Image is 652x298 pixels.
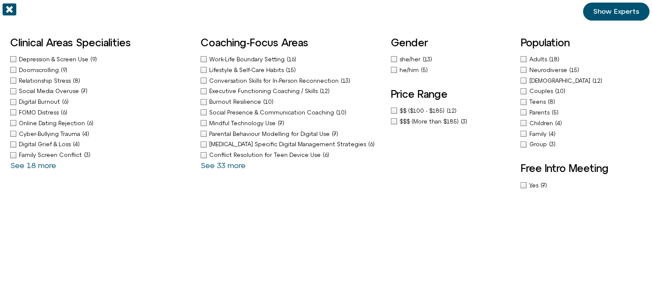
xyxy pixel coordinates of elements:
[520,87,642,96] div: Couples(10)
[421,67,428,73] span: (5)
[87,120,93,126] span: (6)
[19,152,84,158] span: Family Screen Conflict
[10,87,192,96] div: Social Media Overuse(7)
[529,109,551,116] span: Parents
[529,56,549,63] span: Adults
[529,88,555,94] span: Couples
[529,182,540,189] span: Yes
[19,78,73,84] span: Relationship Stress
[10,119,192,128] div: Online Dating Rejection(6)
[400,108,447,114] span: $$ ($100 - $185)
[73,78,80,84] span: (8)
[10,108,192,117] div: FOMO Distress(6)
[209,88,320,94] span: Executive Functioning Coaching / Skills
[520,108,642,117] div: Parents(5)
[201,97,382,106] div: Burnout Resilience(10)
[10,151,192,160] div: Family Screen Conflict(3)
[15,223,133,231] textarea: Message Input
[201,37,382,48] h3: Coaching-Focus Areas
[201,87,382,96] div: Executive Functioning Coaching / Skills(12)
[583,3,649,21] a: Show Experts
[287,56,296,63] span: (16)
[520,37,642,48] h3: Population
[529,120,555,126] span: Children
[520,55,642,64] div: Adults(18)
[520,181,642,190] div: Free Intro Meeting
[82,131,89,137] span: (4)
[520,76,642,85] div: LGBTQ+(12)
[520,181,642,190] div: Yes(7)
[19,99,62,105] span: Digital Burnout
[201,119,382,128] div: Mindful Technology Use(7)
[391,55,400,64] div: she/her(13)
[201,140,382,149] div: ADHD Specific Digital Management Strategies(6)
[147,220,160,234] svg: Voice Input Button
[555,120,562,126] span: (4)
[547,99,555,105] span: (8)
[19,88,81,94] span: Social Media Overuse
[53,170,118,182] h1: [DOMAIN_NAME]
[391,106,512,126] div: Price Range
[400,118,461,125] span: $$$ (More than $185)
[461,118,467,125] span: (3)
[90,56,97,63] span: (9)
[10,55,192,64] div: Depression & Screen Use(9)
[73,141,80,147] span: (4)
[201,66,382,75] div: Lifestyle & Self-Care Habits(15)
[201,161,246,170] a: See 33 more
[592,78,602,84] span: (12)
[391,66,400,75] div: he/him(5)
[555,88,565,94] span: (10)
[320,88,330,94] span: (12)
[84,152,90,158] span: (3)
[332,131,338,137] span: (7)
[520,66,642,75] div: Neurodiverse(15)
[569,67,579,73] span: (15)
[278,120,284,126] span: (7)
[549,56,559,63] span: (18)
[391,117,512,126] div: $$$ (More than $185)(3)
[209,67,286,73] span: Lifestyle & Self-Care Habits
[209,109,336,116] span: Social Presence & Communication Coaching
[2,2,169,20] button: Expand Header Button
[400,67,421,73] span: he/him
[62,99,69,105] span: (6)
[423,56,432,63] span: (13)
[551,109,558,116] span: (5)
[10,55,192,170] div: Clinical Areas Specializations
[593,8,639,15] span: Show Experts
[201,108,382,117] div: Social Presence & Communication Coaching(10)
[10,161,56,170] a: See 18 more
[10,140,192,149] div: Digital Grief & Loss(4)
[209,141,368,147] span: [MEDICAL_DATA] Specific Digital Management Strategies
[341,78,350,84] span: (13)
[19,131,82,137] span: Cyber-Bullying Trauma
[61,109,67,116] span: (6)
[10,37,192,48] h3: Clinical Areas Specialities
[447,108,457,114] span: (12)
[209,152,323,158] span: Conflict Resolution for Teen Device Use
[10,76,192,85] div: Relationship Stress(8)
[19,67,61,73] span: Doomscrolling
[391,55,398,75] div: Gender
[209,120,278,126] span: Mindful Technology Use
[520,55,642,149] div: Population
[201,129,382,138] div: Parental Behaviour Modelling for Digital Use(7)
[540,182,547,189] span: (7)
[549,141,555,147] span: (3)
[209,131,332,137] span: Parental Behaviour Modelling for Digital Use
[336,109,346,116] span: (10)
[323,152,329,158] span: (6)
[19,120,87,126] span: Online Dating Rejection
[209,56,287,63] span: Work-Life Boundary Setting
[10,129,192,138] div: Cyber-Bullying Trauma(4)
[61,67,67,73] span: (9)
[529,78,592,84] span: [DEMOGRAPHIC_DATA]
[150,4,164,18] svg: Close Chatbot Button
[529,141,549,147] span: Group
[19,109,61,116] span: FOMO Distress
[8,4,21,18] img: N5FCcHC.png
[201,55,382,64] div: Work-Life Boundary Setting(16)
[520,140,642,149] div: Group(3)
[10,66,192,75] div: Doomscrolling(9)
